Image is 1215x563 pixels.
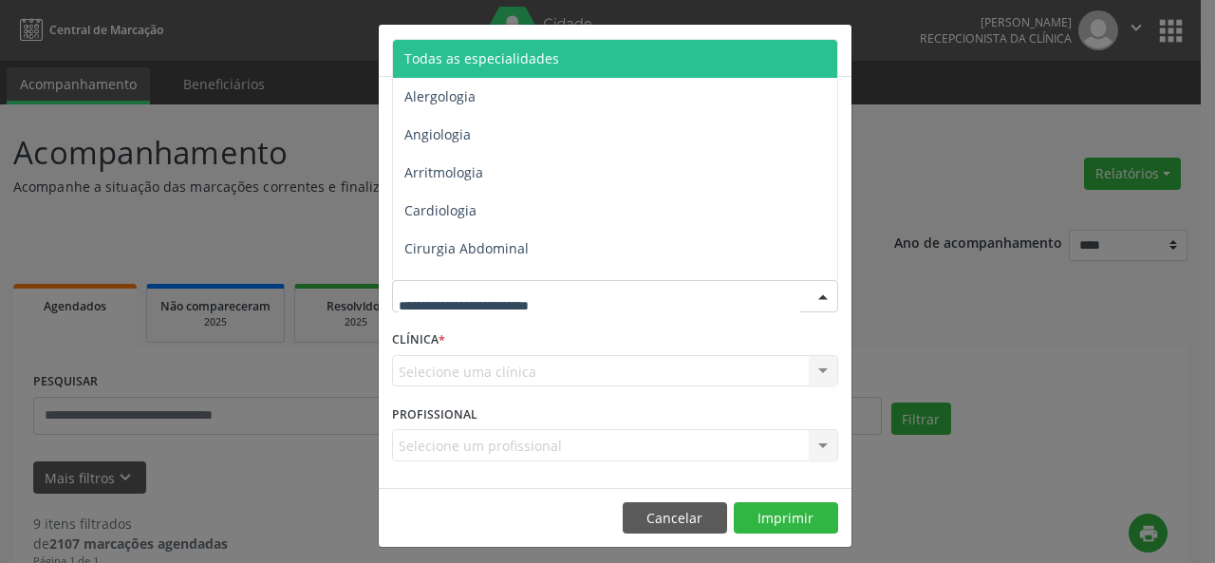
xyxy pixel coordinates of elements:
[392,38,609,63] h5: Relatório de agendamentos
[392,326,445,355] label: CLÍNICA
[392,400,477,429] label: PROFISSIONAL
[734,502,838,535] button: Imprimir
[404,125,471,143] span: Angiologia
[404,163,483,181] span: Arritmologia
[404,277,521,295] span: Cirurgia Bariatrica
[813,25,851,71] button: Close
[404,87,476,105] span: Alergologia
[404,201,477,219] span: Cardiologia
[404,49,559,67] span: Todas as especialidades
[623,502,727,535] button: Cancelar
[404,239,529,257] span: Cirurgia Abdominal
